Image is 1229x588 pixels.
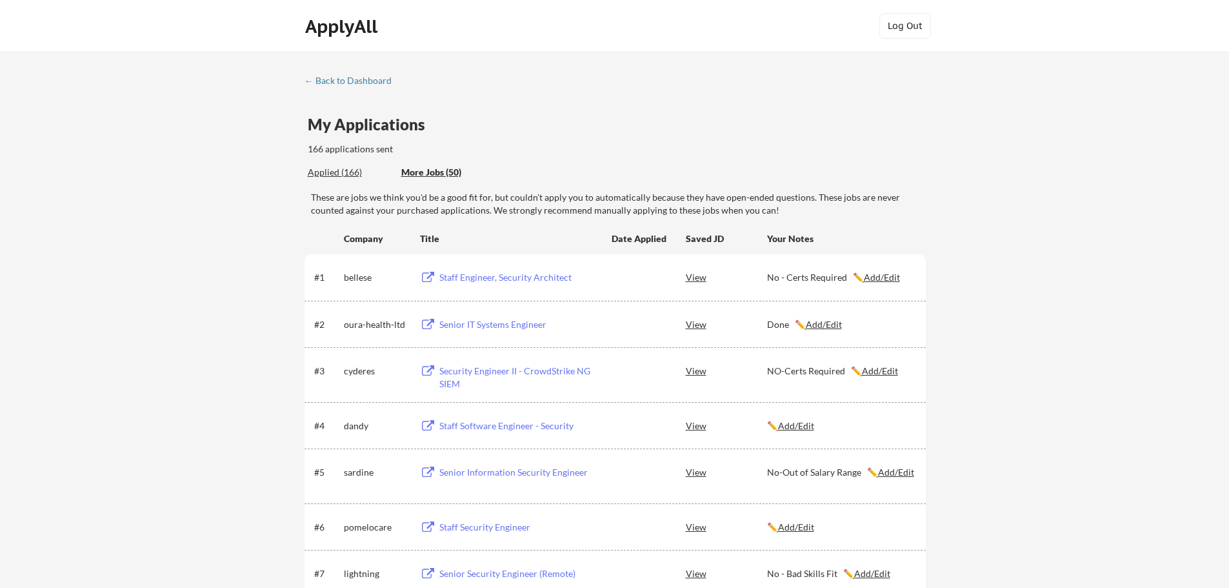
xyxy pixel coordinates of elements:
[305,76,401,85] div: ← Back to Dashboard
[305,76,401,88] a: ← Back to Dashboard
[308,143,557,156] div: 166 applications sent
[344,232,408,245] div: Company
[686,227,767,250] div: Saved JD
[314,466,339,479] div: #5
[767,521,914,534] div: ✏️
[686,515,767,538] div: View
[401,166,496,179] div: These are job applications we think you'd be a good fit for, but couldn't apply you to automatica...
[439,521,599,534] div: Staff Security Engineer
[420,232,599,245] div: Title
[314,365,339,378] div: #3
[686,460,767,483] div: View
[767,420,914,432] div: ✏️
[344,271,408,284] div: bellese
[439,365,599,390] div: Security Engineer II - CrowdStrike NG SIEM
[439,466,599,479] div: Senior Information Security Engineer
[767,232,914,245] div: Your Notes
[686,265,767,289] div: View
[767,466,914,479] div: No-Out of Salary Range ✏️
[879,13,931,39] button: Log Out
[314,567,339,580] div: #7
[439,567,599,580] div: Senior Security Engineer (Remote)
[439,271,599,284] div: Staff Engineer, Security Architect
[686,312,767,336] div: View
[308,117,435,132] div: My Applications
[686,414,767,437] div: View
[344,466,408,479] div: sardine
[778,420,814,431] u: Add/Edit
[305,15,381,37] div: ApplyAll
[767,271,914,284] div: No - Certs Required ✏️
[311,191,926,216] div: These are jobs we think you'd be a good fit for, but couldn't apply you to automatically because ...
[344,420,408,432] div: dandy
[439,420,599,432] div: Staff Software Engineer - Security
[439,318,599,331] div: Senior IT Systems Engineer
[344,567,408,580] div: lightning
[344,318,408,331] div: oura-health-ltd
[778,522,814,532] u: Add/Edit
[344,521,408,534] div: pomelocare
[767,365,914,378] div: NO-Certs Required ✏️
[314,521,339,534] div: #6
[314,271,339,284] div: #1
[862,365,898,376] u: Add/Edit
[314,420,339,432] div: #4
[864,272,900,283] u: Add/Edit
[767,318,914,331] div: Done ✏️
[612,232,668,245] div: Date Applied
[878,467,914,478] u: Add/Edit
[344,365,408,378] div: cyderes
[401,166,496,179] div: More Jobs (50)
[854,568,890,579] u: Add/Edit
[308,166,392,179] div: These are all the jobs you've been applied to so far.
[314,318,339,331] div: #2
[686,562,767,585] div: View
[767,567,914,580] div: No - Bad Skills Fit ✏️
[806,319,842,330] u: Add/Edit
[686,359,767,382] div: View
[308,166,392,179] div: Applied (166)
